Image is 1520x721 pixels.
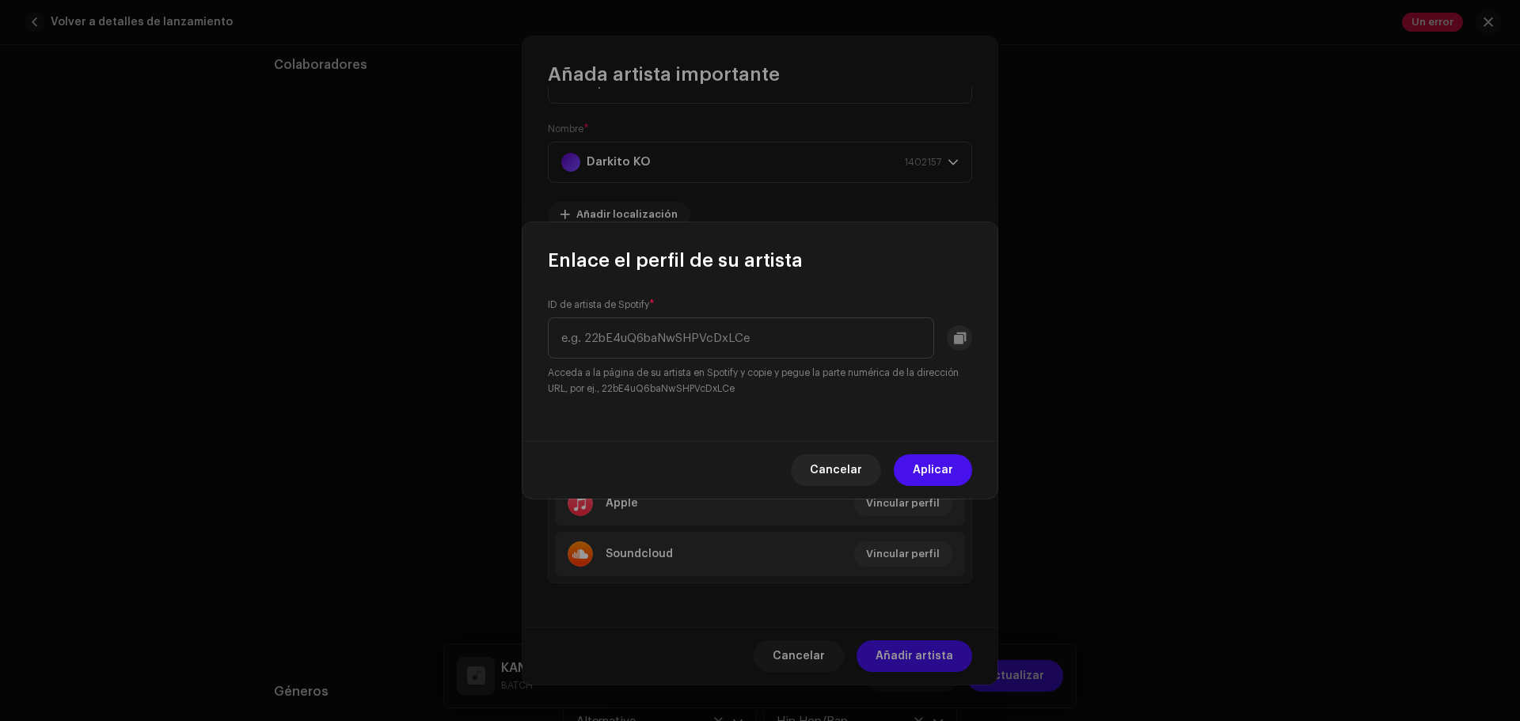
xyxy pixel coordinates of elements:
[548,365,972,397] small: Acceda a la página de su artista en Spotify y copie y pegue la parte numérica de la dirección URL...
[913,454,953,486] span: Aplicar
[791,454,881,486] button: Cancelar
[548,317,934,359] input: e.g. 22bE4uQ6baNwSHPVcDxLCe
[548,248,803,273] span: Enlace el perfil de su artista
[810,454,862,486] span: Cancelar
[548,298,655,311] label: ID de artista de Spotify
[894,454,972,486] button: Aplicar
